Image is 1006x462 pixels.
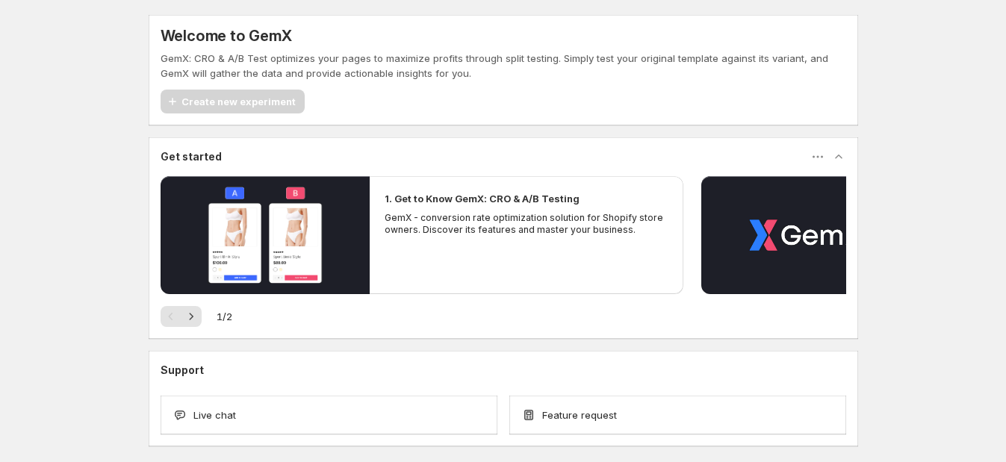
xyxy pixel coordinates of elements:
span: 1 / 2 [217,309,232,324]
h3: Support [161,363,204,378]
h2: 1. Get to Know GemX: CRO & A/B Testing [385,191,580,206]
span: Feature request [542,408,617,422]
p: GemX - conversion rate optimization solution for Shopify store owners. Discover its features and ... [385,212,668,236]
p: GemX: CRO & A/B Test optimizes your pages to maximize profits through split testing. Simply test ... [161,51,846,81]
span: Live chat [193,408,236,422]
h5: Welcome to GemX [161,27,292,45]
h3: Get started [161,149,222,164]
